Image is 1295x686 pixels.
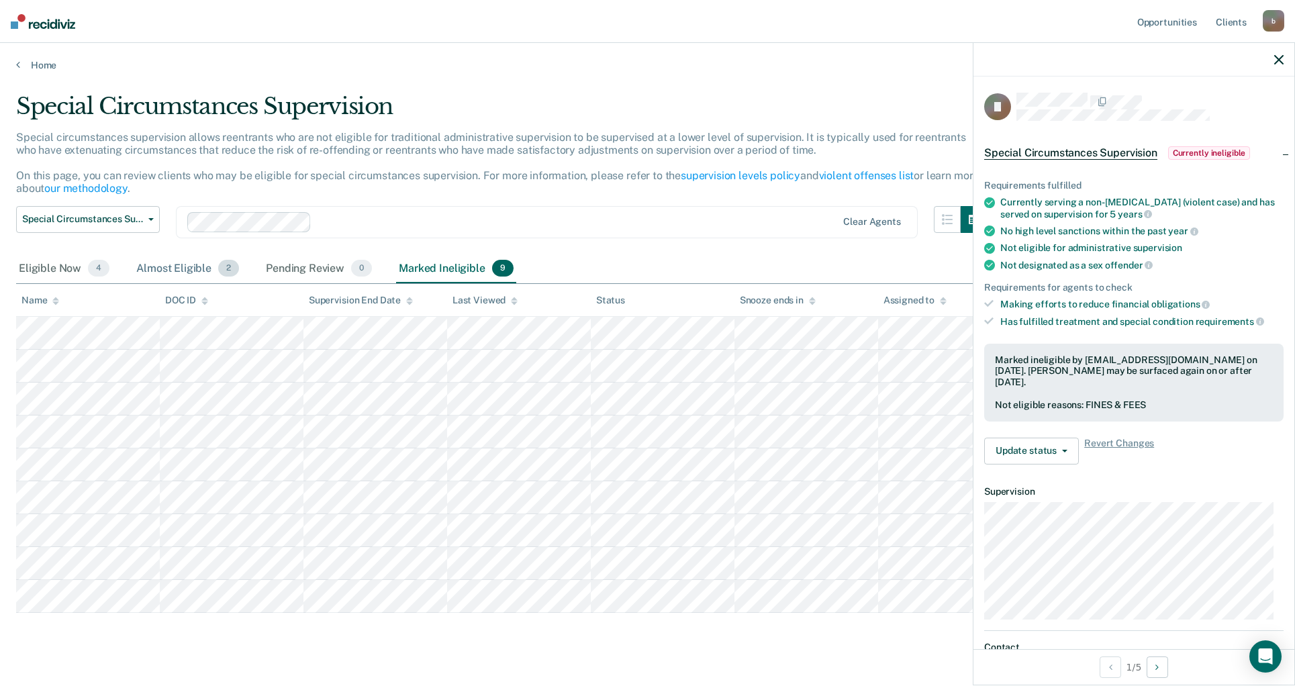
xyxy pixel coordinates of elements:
span: Revert Changes [1084,438,1154,464]
div: b [1263,10,1284,32]
div: Has fulfilled treatment and special condition [1000,315,1284,328]
div: 1 / 5 [973,649,1294,685]
div: Eligible Now [16,254,112,284]
div: Not eligible reasons: FINES & FEES [995,399,1273,411]
span: years [1118,209,1152,219]
div: Special Circumstances SupervisionCurrently ineligible [973,132,1294,175]
div: Clear agents [843,216,900,228]
div: Not designated as a sex [1000,259,1284,271]
button: Next Opportunity [1147,656,1168,678]
a: our methodology [44,182,128,195]
a: violent offenses list [819,169,914,182]
span: year [1168,226,1198,236]
div: Supervision End Date [309,295,413,306]
div: Making efforts to reduce financial [1000,298,1284,310]
a: supervision levels policy [681,169,800,182]
p: Special circumstances supervision allows reentrants who are not eligible for traditional administ... [16,131,979,195]
div: Pending Review [263,254,375,284]
button: Previous Opportunity [1100,656,1121,678]
div: Open Intercom Messenger [1249,640,1282,673]
div: Marked ineligible by [EMAIL_ADDRESS][DOMAIN_NAME] on [DATE]. [PERSON_NAME] may be surfaced again ... [995,354,1273,388]
div: Currently serving a non-[MEDICAL_DATA] (violent case) and has served on supervision for 5 [1000,197,1284,219]
span: 2 [218,260,239,277]
span: Currently ineligible [1168,146,1251,160]
img: Recidiviz [11,14,75,29]
dt: Supervision [984,486,1284,497]
div: Snooze ends in [740,295,816,306]
div: DOC ID [165,295,208,306]
div: Requirements fulfilled [984,180,1284,191]
div: Not eligible for administrative [1000,242,1284,254]
span: 9 [492,260,514,277]
a: Home [16,59,1279,71]
div: Last Viewed [452,295,518,306]
button: Update status [984,438,1079,464]
span: requirements [1196,316,1264,327]
span: Special Circumstances Supervision [22,213,143,225]
span: Special Circumstances Supervision [984,146,1157,160]
div: Marked Ineligible [396,254,516,284]
span: 0 [351,260,372,277]
dt: Contact [984,642,1284,653]
div: Assigned to [883,295,947,306]
div: Requirements for agents to check [984,282,1284,293]
div: Status [596,295,625,306]
span: 4 [88,260,109,277]
span: offender [1105,260,1153,271]
span: obligations [1151,299,1210,309]
div: Name [21,295,59,306]
div: Special Circumstances Supervision [16,93,988,131]
span: supervision [1133,242,1182,253]
div: No high level sanctions within the past [1000,225,1284,237]
div: Almost Eligible [134,254,242,284]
